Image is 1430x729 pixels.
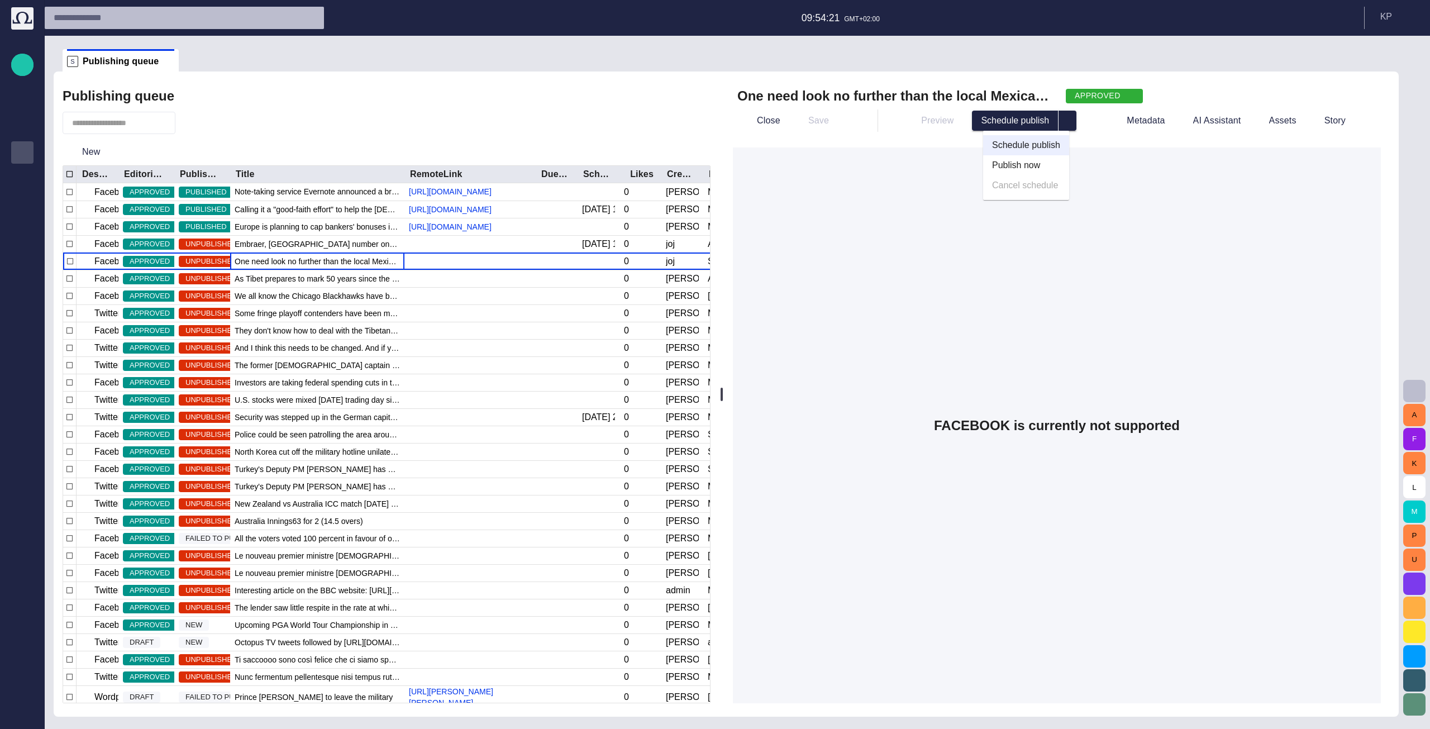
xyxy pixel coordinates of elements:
[179,637,209,648] span: NEW
[624,411,629,423] div: 0
[179,308,244,319] span: UNPUBLISHED
[624,691,629,703] div: 0
[666,359,699,371] div: Janko
[1066,89,1143,103] div: APPROVED
[94,272,134,285] p: Facebook
[123,516,177,527] span: APPROVED
[123,273,177,284] span: APPROVED
[236,169,255,180] div: Title
[1059,111,1076,131] button: select publish option
[404,204,496,215] a: [URL][DOMAIN_NAME]
[1305,111,1350,131] button: Story
[179,429,244,440] span: UNPUBLISHED
[1403,476,1426,498] button: L
[179,464,244,475] span: UNPUBLISHED
[404,221,496,232] a: [URL][DOMAIN_NAME]
[123,568,177,579] span: APPROVED
[404,686,536,708] a: [URL][PERSON_NAME][PERSON_NAME]
[16,101,29,115] span: Rundowns
[94,636,121,649] p: Twitter
[666,186,699,198] div: Janko
[16,302,29,316] span: Social Media
[94,324,134,337] p: Facebook
[123,481,177,492] span: APPROVED
[123,602,177,613] span: APPROVED
[1107,111,1169,131] button: Metadata
[410,169,463,180] div: RemoteLink
[235,671,400,683] span: Nunc fermentum pellentesque nisi tempus rutrum. Praesent dolor augue, posuere et urna at, rutrum ...
[583,169,611,180] div: Scheduled
[624,463,629,475] div: 0
[666,307,699,320] div: Janko
[123,360,177,371] span: APPROVED
[123,221,177,232] span: APPROVED
[666,480,699,493] div: Janko
[666,446,699,458] div: Janko
[123,342,177,354] span: APPROVED
[666,221,699,233] div: Janko
[16,190,29,204] span: Media
[16,280,29,291] p: My OctopusX
[235,308,400,319] span: Some fringe playoff contenders have been making some moves lately, finding their groove in the se...
[235,273,400,284] span: As Tibet prepares to mark 50 years since the Dalai Lama fled
[624,428,629,441] div: 0
[179,692,262,703] span: FAILED TO PUBLISH
[179,377,244,388] span: UNPUBLISHED
[582,238,615,250] div: 4/10/2013 11:02
[16,325,29,336] p: Editorial Admin
[179,187,233,198] span: PUBLISHED
[235,394,400,406] span: U.S. stocks were mixed Monday, the first trading day since the so-called sequester went into effe...
[844,14,880,24] p: GMT+02:00
[11,253,34,275] div: [PERSON_NAME] media (playout)
[666,498,699,510] div: Janko
[123,187,177,198] span: APPROVED
[16,347,29,360] span: [URL][DOMAIN_NAME]
[624,394,629,406] div: 0
[624,636,629,649] div: 0
[235,290,400,302] span: We all know the Chicago Blackhawks have been soaring this season in the NHL, but what about the p...
[94,359,121,372] p: Twitter
[16,302,29,313] p: Social Media
[63,88,174,104] h2: Publishing queue
[123,671,177,683] span: APPROVED
[123,533,177,544] span: APPROVED
[666,654,699,666] div: Janko
[666,325,699,337] div: Janko
[582,411,615,423] div: 5/24/2013 20:00
[94,532,134,545] p: Facebook
[179,360,244,371] span: UNPUBLISHED
[582,203,615,216] div: 8/19 14:40
[235,325,400,336] span: They don't know how to deal with the Tibetan issue. And I think this shows completed failure of C...
[82,169,109,180] div: Destination
[709,169,736,180] div: Modified by
[94,653,134,666] p: Facebook
[667,169,694,180] div: Created by
[179,342,244,354] span: UNPUBLISHED
[404,186,496,197] a: [URL][DOMAIN_NAME]
[235,568,400,579] span: Le nouveau premier ministre égyptien, Hazem Beblaoui, a déclaré, jeudi 11 juillet, qu'il n'exclua...
[624,238,629,250] div: 0
[179,585,244,596] span: UNPUBLISHED
[235,221,400,232] span: Europe is planning to cap bankers' bonuses in a bid to curb the kind of reckless risk taking that...
[63,142,120,162] button: New
[666,550,699,562] div: Carole
[83,56,159,67] span: Publishing queue
[235,533,400,544] span: All the voters voted 100 percent in favour of our great lead
[235,602,400,613] span: The lender saw little respite in the rate at which it had to write off bad loans due to the prope...
[11,387,34,409] div: Octopus
[1403,549,1426,571] button: U
[16,235,29,249] span: Media-test with filter
[1174,111,1245,131] button: AI Assistant
[972,111,1076,131] div: Button group with publish options
[666,428,699,441] div: Janko
[666,238,675,250] div: joj
[16,325,29,338] span: Editorial Admin
[624,255,629,268] div: 0
[180,169,221,180] div: Publishing status
[235,377,400,388] span: Investors are taking federal spending cuts in the United States in stride.
[94,289,134,303] p: Facebook
[666,691,699,703] div: Janko
[94,584,121,597] p: Twitter
[179,602,244,613] span: UNPUBLISHED
[802,11,840,25] p: 09:54:21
